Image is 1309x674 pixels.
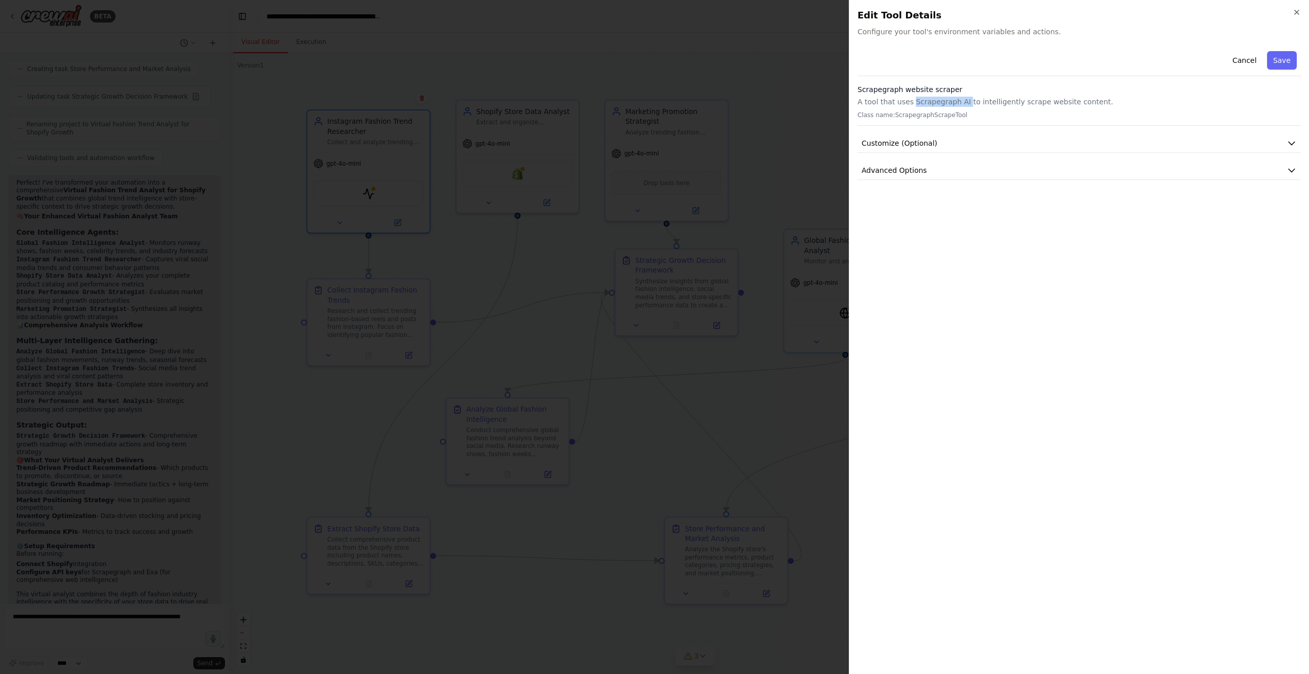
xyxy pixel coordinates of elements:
[857,27,1301,37] span: Configure your tool's environment variables and actions.
[862,138,937,148] span: Customize (Optional)
[857,161,1301,180] button: Advanced Options
[862,165,927,175] span: Advanced Options
[857,97,1301,107] p: A tool that uses Scrapegraph AI to intelligently scrape website content.
[1267,51,1297,70] button: Save
[857,111,1301,119] p: Class name: ScrapegraphScrapeTool
[857,84,1301,95] h3: Scrapegraph website scraper
[857,134,1301,153] button: Customize (Optional)
[1226,51,1262,70] button: Cancel
[857,8,1301,23] h2: Edit Tool Details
